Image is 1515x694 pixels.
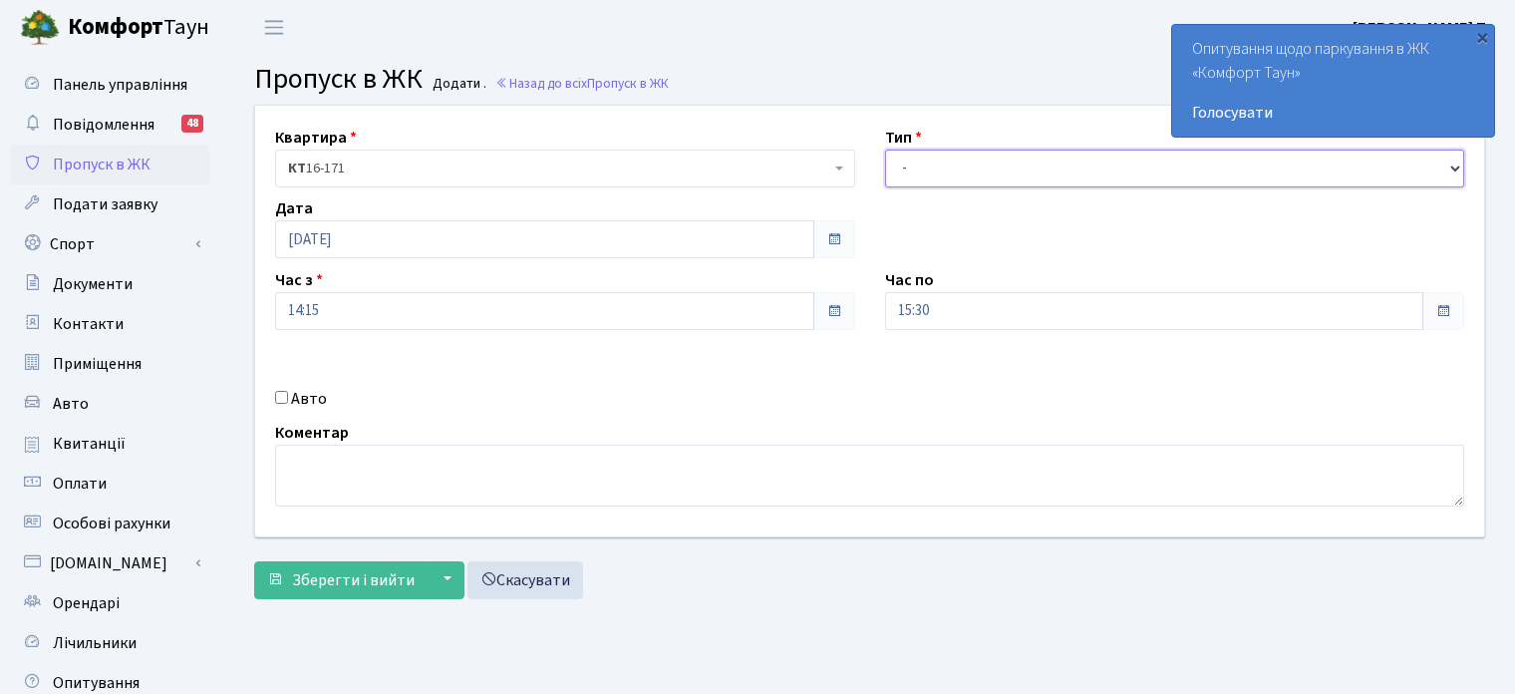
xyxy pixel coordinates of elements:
a: Особові рахунки [10,504,209,543]
a: Подати заявку [10,184,209,224]
a: Авто [10,384,209,424]
a: Голосувати [1192,101,1474,125]
span: Квитанції [53,433,126,455]
a: Пропуск в ЖК [10,145,209,184]
span: <b>КТ</b>&nbsp;&nbsp;&nbsp;&nbsp;16-171 [288,159,830,178]
div: 48 [181,115,203,133]
a: Лічильники [10,623,209,663]
label: Квартира [275,126,357,150]
span: Особові рахунки [53,513,170,534]
label: Час по [885,268,934,292]
span: Зберегти і вийти [292,569,415,591]
img: logo.png [20,8,60,48]
span: Документи [53,273,133,295]
b: Комфорт [68,11,163,43]
div: × [1472,27,1492,47]
a: Приміщення [10,344,209,384]
span: Опитування [53,672,140,694]
span: Подати заявку [53,193,157,215]
a: Панель управління [10,65,209,105]
label: Час з [275,268,323,292]
a: Назад до всіхПропуск в ЖК [495,74,669,93]
span: Пропуск в ЖК [254,59,423,99]
small: Додати . [429,76,486,93]
span: Оплати [53,473,107,495]
a: Оплати [10,464,209,504]
span: Панель управління [53,74,187,96]
span: Пропуск в ЖК [53,154,151,175]
a: Контакти [10,304,209,344]
a: Спорт [10,224,209,264]
a: Скасувати [467,561,583,599]
span: Пропуск в ЖК [587,74,669,93]
a: [PERSON_NAME] П. [1353,16,1491,40]
label: Авто [291,387,327,411]
span: Таун [68,11,209,45]
div: Опитування щодо паркування в ЖК «Комфорт Таун» [1172,25,1494,137]
button: Зберегти і вийти [254,561,428,599]
label: Тип [885,126,922,150]
a: Повідомлення48 [10,105,209,145]
span: Авто [53,393,89,415]
a: [DOMAIN_NAME] [10,543,209,583]
a: Орендарі [10,583,209,623]
label: Дата [275,196,313,220]
span: Лічильники [53,632,137,654]
span: Орендарі [53,592,120,614]
label: Коментар [275,421,349,445]
b: [PERSON_NAME] П. [1353,17,1491,39]
a: Квитанції [10,424,209,464]
a: Документи [10,264,209,304]
span: Контакти [53,313,124,335]
span: Повідомлення [53,114,154,136]
span: <b>КТ</b>&nbsp;&nbsp;&nbsp;&nbsp;16-171 [275,150,855,187]
span: Приміщення [53,353,142,375]
button: Переключити навігацію [249,11,299,44]
b: КТ [288,159,306,178]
